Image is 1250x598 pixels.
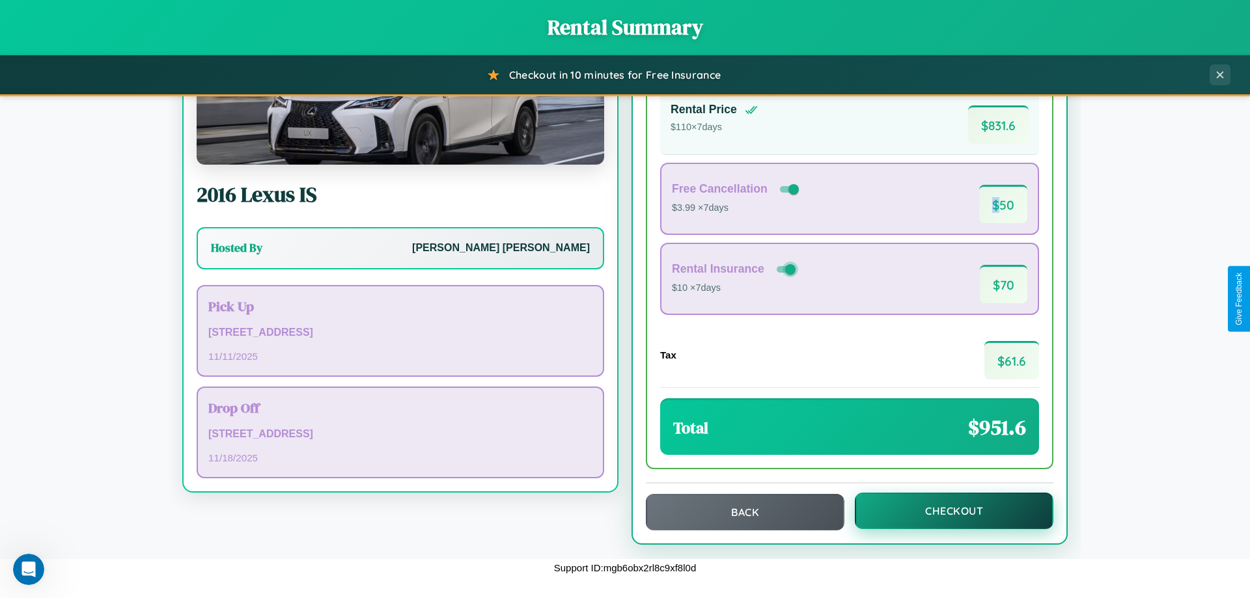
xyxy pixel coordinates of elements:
[672,182,768,196] h4: Free Cancellation
[208,425,592,444] p: [STREET_ADDRESS]
[208,449,592,467] p: 11 / 18 / 2025
[208,347,592,365] p: 11 / 11 / 2025
[13,554,44,585] iframe: Intercom live chat
[1234,273,1243,325] div: Give Feedback
[646,494,844,530] button: Back
[211,240,262,256] h3: Hosted By
[13,13,1237,42] h1: Rental Summary
[554,559,696,577] p: Support ID: mgb6obx2rl8c9xf8l0d
[672,280,798,297] p: $10 × 7 days
[509,68,721,81] span: Checkout in 10 minutes for Free Insurance
[197,180,604,209] h2: 2016 Lexus IS
[208,323,592,342] p: [STREET_ADDRESS]
[984,341,1039,379] span: $ 61.6
[672,262,764,276] h4: Rental Insurance
[979,185,1027,223] span: $ 50
[208,398,592,417] h3: Drop Off
[673,417,708,439] h3: Total
[980,265,1027,303] span: $ 70
[671,119,758,136] p: $ 110 × 7 days
[208,297,592,316] h3: Pick Up
[672,200,801,217] p: $3.99 × 7 days
[671,103,737,116] h4: Rental Price
[412,239,590,258] p: [PERSON_NAME] [PERSON_NAME]
[968,105,1029,144] span: $ 831.6
[660,349,676,360] h4: Tax
[855,493,1053,529] button: Checkout
[197,34,604,165] img: Lexus IS
[968,413,1026,442] span: $ 951.6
